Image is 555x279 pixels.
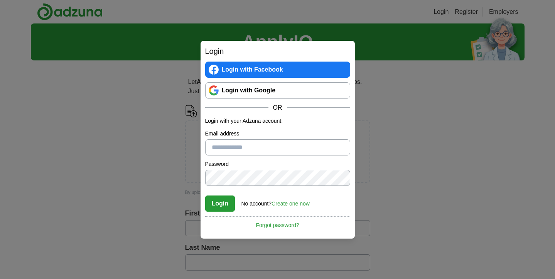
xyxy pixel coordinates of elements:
div: No account? [241,195,310,208]
a: Login with Google [205,82,350,99]
a: Login with Facebook [205,62,350,78]
label: Email address [205,130,350,138]
label: Password [205,160,350,168]
a: Forgot password? [205,216,350,229]
span: OR [268,103,287,112]
a: Create one now [272,200,310,207]
h2: Login [205,45,350,57]
button: Login [205,195,235,212]
p: Login with your Adzuna account: [205,117,350,125]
